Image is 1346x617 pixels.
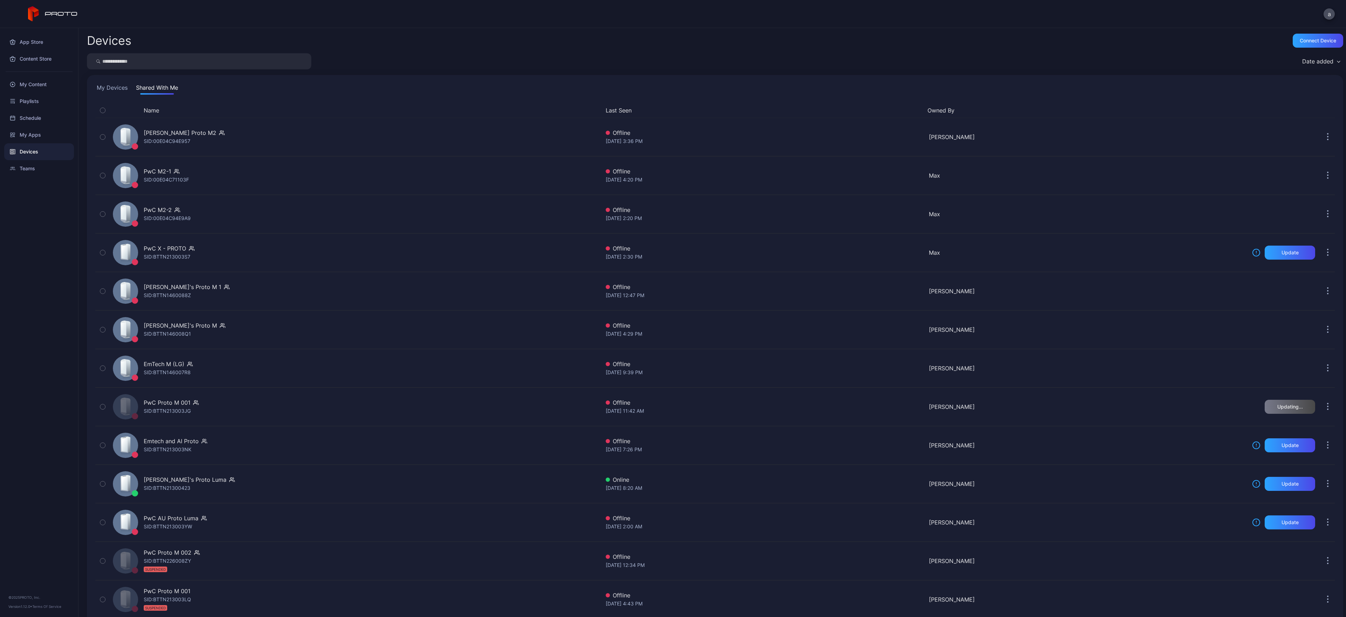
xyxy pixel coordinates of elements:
[929,133,1246,141] div: [PERSON_NAME]
[4,76,74,93] a: My Content
[606,522,923,531] div: [DATE] 2:00 AM
[144,106,159,115] button: Name
[144,176,189,184] div: SID: 00E04C71103F
[606,253,923,261] div: [DATE] 2:30 PM
[4,93,74,110] a: Playlists
[606,599,923,608] div: [DATE] 4:43 PM
[929,325,1246,334] div: [PERSON_NAME]
[929,480,1246,488] div: [PERSON_NAME]
[929,364,1246,372] div: [PERSON_NAME]
[606,206,923,214] div: Offline
[144,514,198,522] div: PwC AU Proto Luma
[144,291,191,300] div: SID: BTTN1460088Z
[606,514,923,522] div: Offline
[927,106,1244,115] button: Owned By
[606,330,923,338] div: [DATE] 4:29 PM
[606,437,923,445] div: Offline
[1321,106,1335,115] div: Options
[144,407,191,415] div: SID: BTTN213003JG
[1282,520,1299,525] div: Update
[606,398,923,407] div: Offline
[606,244,923,253] div: Offline
[1265,246,1315,260] button: Update
[606,129,923,137] div: Offline
[144,206,172,214] div: PwC M2-2
[1265,438,1315,452] button: Update
[4,34,74,50] a: App Store
[144,595,191,612] div: SID: BTTN213003LQ
[1265,400,1315,414] button: Updating...
[87,34,131,47] h2: Devices
[1249,106,1312,115] div: Update Device
[8,604,32,609] span: Version 1.12.0 •
[135,83,179,95] button: Shared With Me
[1324,8,1335,20] button: a
[606,176,923,184] div: [DATE] 4:20 PM
[4,110,74,126] a: Schedule
[606,137,923,145] div: [DATE] 3:36 PM
[4,143,74,160] div: Devices
[144,253,190,261] div: SID: BTTN213003S7
[606,321,923,330] div: Offline
[144,129,216,137] div: [PERSON_NAME] Proto M2
[606,561,923,569] div: [DATE] 12:34 PM
[1282,443,1299,448] div: Update
[606,283,923,291] div: Offline
[606,106,922,115] button: Last Seen
[144,398,190,407] div: PwC Proto M 001
[929,403,1246,411] div: [PERSON_NAME]
[929,441,1246,450] div: [PERSON_NAME]
[929,557,1246,565] div: [PERSON_NAME]
[1299,53,1343,69] button: Date added
[929,248,1246,257] div: Max
[32,604,61,609] a: Terms Of Service
[606,214,923,222] div: [DATE] 2:20 PM
[144,567,167,572] div: SUSPENDED
[606,475,923,484] div: Online
[144,437,199,445] div: Emtech and AI Proto
[4,160,74,177] a: Teams
[144,522,192,531] div: SID: BTTN213003YW
[1282,250,1299,255] div: Update
[4,126,74,143] div: My Apps
[929,210,1246,218] div: Max
[144,475,226,484] div: [PERSON_NAME]'s Proto Luma
[606,167,923,176] div: Offline
[144,167,171,176] div: PwC M2-1
[144,587,190,595] div: PwC Proto M 001
[144,548,191,557] div: PwC Proto M 002
[144,484,190,492] div: SID: BTTN21300423
[144,330,191,338] div: SID: BTTN146008Q1
[606,445,923,454] div: [DATE] 7:26 PM
[1300,38,1336,43] div: Connect device
[144,244,186,253] div: PwC X - PROTO
[144,445,191,454] div: SID: BTTN213003NK
[8,595,70,600] div: © 2025 PROTO, Inc.
[144,360,184,368] div: EmTech M (LG)
[144,283,221,291] div: [PERSON_NAME]'s Proto M 1
[606,407,923,415] div: [DATE] 11:42 AM
[606,360,923,368] div: Offline
[144,137,190,145] div: SID: 00E04C94E957
[144,214,191,222] div: SID: 00E04C94E9A9
[1265,477,1315,491] button: Update
[1282,481,1299,487] div: Update
[929,518,1246,527] div: [PERSON_NAME]
[1293,34,1343,48] button: Connect device
[144,605,167,611] div: SUSPENDED
[4,50,74,67] a: Content Store
[95,83,129,95] button: My Devices
[606,484,923,492] div: [DATE] 8:20 AM
[1302,58,1333,65] div: Date added
[144,321,217,330] div: [PERSON_NAME]'s Proto M
[1277,404,1303,410] div: Updating...
[144,557,191,574] div: SID: BTTN226008ZY
[606,291,923,300] div: [DATE] 12:47 PM
[606,553,923,561] div: Offline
